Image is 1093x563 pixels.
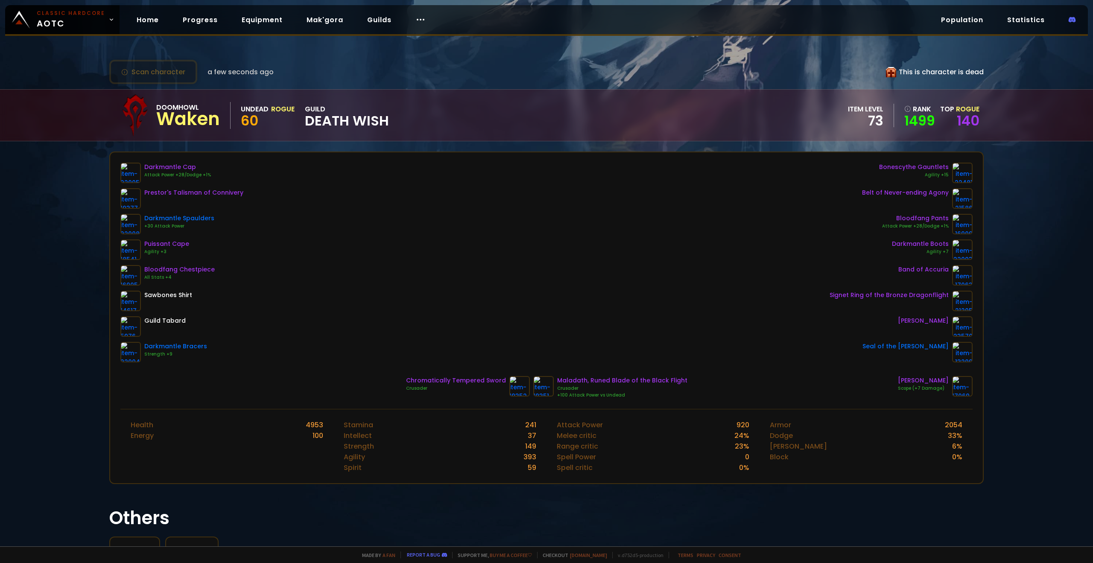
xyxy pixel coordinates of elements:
[952,163,973,183] img: item-22481
[117,544,152,555] div: Makgora
[357,552,395,558] span: Made by
[734,430,749,441] div: 24 %
[241,104,269,114] div: Undead
[37,9,105,30] span: AOTC
[344,430,372,441] div: Intellect
[305,114,389,127] span: Death Wish
[305,104,389,127] div: guild
[612,552,663,558] span: v. d752d5 - production
[697,552,715,558] a: Privacy
[830,291,949,300] div: Signet Ring of the Bronze Dragonflight
[882,214,949,223] div: Bloodfang Pants
[300,11,350,29] a: Mak'gora
[952,265,973,286] img: item-17063
[271,104,295,114] div: Rogue
[241,111,258,130] span: 60
[557,452,596,462] div: Spell Power
[37,9,105,17] small: Classic Hardcore
[344,420,373,430] div: Stamina
[533,376,554,397] img: item-19351
[109,505,984,531] h1: Others
[144,291,192,300] div: Sawbones Shirt
[934,11,990,29] a: Population
[407,551,440,558] a: Report a bug
[745,452,749,462] div: 0
[770,420,791,430] div: Armor
[130,11,166,29] a: Home
[120,163,141,183] img: item-22005
[452,552,532,558] span: Support me,
[490,552,532,558] a: Buy me a coffee
[739,462,749,473] div: 0 %
[235,11,289,29] a: Equipment
[144,214,214,223] div: Darkmantle Spaulders
[879,163,949,172] div: Bonescythe Gauntlets
[952,239,973,260] img: item-22003
[557,462,593,473] div: Spell critic
[5,5,120,34] a: Classic HardcoreAOTC
[898,376,949,385] div: [PERSON_NAME]
[862,342,949,351] div: Seal of the [PERSON_NAME]
[144,274,215,281] div: All Stats +4
[120,239,141,260] img: item-18541
[528,462,536,473] div: 59
[120,342,141,362] img: item-22004
[898,385,949,392] div: Scope (+7 Damage)
[770,452,789,462] div: Block
[892,239,949,248] div: Darkmantle Boots
[904,104,935,114] div: rank
[770,441,827,452] div: [PERSON_NAME]
[892,248,949,255] div: Agility +7
[678,552,693,558] a: Terms
[940,104,979,114] div: Top
[952,441,962,452] div: 6 %
[882,223,949,230] div: Attack Power +28/Dodge +1%
[904,114,935,127] a: 1499
[144,223,214,230] div: +30 Attack Power
[156,102,220,113] div: Doomhowl
[557,420,603,430] div: Attack Power
[360,11,398,29] a: Guilds
[952,342,973,362] img: item-13209
[120,291,141,311] img: item-14617
[120,214,141,234] img: item-22008
[120,188,141,209] img: item-19377
[144,351,207,358] div: Strength +9
[898,316,949,325] div: [PERSON_NAME]
[525,420,536,430] div: 241
[120,316,141,337] img: item-5976
[848,104,883,114] div: item level
[144,188,243,197] div: Prestor's Talisman of Connivery
[344,452,365,462] div: Agility
[945,420,962,430] div: 2054
[344,462,362,473] div: Spirit
[1000,11,1052,29] a: Statistics
[120,265,141,286] img: item-16905
[862,188,949,197] div: Belt of Never-ending Agony
[523,452,536,462] div: 393
[131,420,153,430] div: Health
[557,441,598,452] div: Range critic
[144,265,215,274] div: Bloodfang Chestpiece
[952,316,973,337] img: item-23570
[736,420,749,430] div: 920
[557,376,687,385] div: Maladath, Runed Blade of the Black Flight
[306,420,323,430] div: 4953
[952,188,973,209] img: item-21586
[131,430,154,441] div: Energy
[109,60,197,84] button: Scan character
[406,376,506,385] div: Chromatically Tempered Sword
[956,104,979,114] span: Rogue
[848,114,883,127] div: 73
[525,441,536,452] div: 149
[528,430,536,441] div: 37
[719,552,741,558] a: Consent
[557,430,596,441] div: Melee critic
[144,316,186,325] div: Guild Tabard
[156,113,220,125] div: Waken
[173,544,211,555] div: Equipment
[957,111,979,130] a: 140
[557,392,687,399] div: +100 Attack Power vs Undead
[144,248,189,255] div: Agility +3
[952,452,962,462] div: 0 %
